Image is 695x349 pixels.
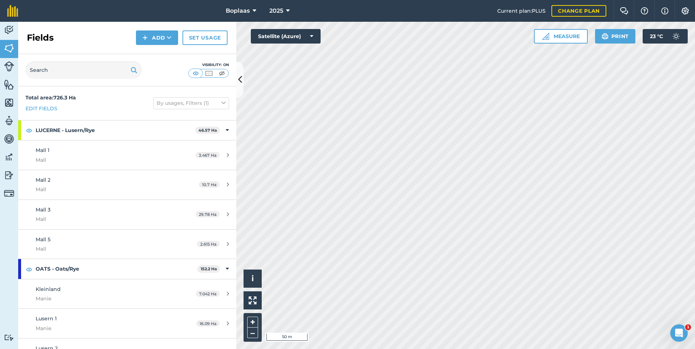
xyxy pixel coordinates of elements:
span: 7.042 Ha [196,291,220,297]
iframe: Intercom live chat [670,324,688,342]
span: Mall 3 [36,206,51,213]
span: Mall [36,156,172,164]
img: svg+xml;base64,PD94bWwgdmVyc2lvbj0iMS4wIiBlbmNvZGluZz0idXRmLTgiPz4KPCEtLSBHZW5lcmF0b3I6IEFkb2JlIE... [4,188,14,198]
img: svg+xml;base64,PD94bWwgdmVyc2lvbj0iMS4wIiBlbmNvZGluZz0idXRmLTgiPz4KPCEtLSBHZW5lcmF0b3I6IEFkb2JlIE... [4,25,14,36]
span: Mall 5 [36,236,51,243]
img: svg+xml;base64,PHN2ZyB4bWxucz0iaHR0cDovL3d3dy53My5vcmcvMjAwMC9zdmciIHdpZHRoPSIxNyIgaGVpZ2h0PSIxNy... [661,7,668,15]
a: Mall 1Mall3.467 Ha [18,140,236,170]
strong: 152.2 Ha [201,266,217,271]
img: svg+xml;base64,PD94bWwgdmVyc2lvbj0iMS4wIiBlbmNvZGluZz0idXRmLTgiPz4KPCEtLSBHZW5lcmF0b3I6IEFkb2JlIE... [4,61,14,71]
img: svg+xml;base64,PD94bWwgdmVyc2lvbj0iMS4wIiBlbmNvZGluZz0idXRmLTgiPz4KPCEtLSBHZW5lcmF0b3I6IEFkb2JlIE... [4,134,14,144]
img: svg+xml;base64,PD94bWwgdmVyc2lvbj0iMS4wIiBlbmNvZGluZz0idXRmLTgiPz4KPCEtLSBHZW5lcmF0b3I6IEFkb2JlIE... [4,170,14,181]
span: Lusern 1 [36,315,57,322]
span: Kleinland [36,286,61,292]
button: Add [136,30,178,45]
strong: Total area : 726.3 Ha [25,94,76,101]
span: Boplaas [226,7,250,15]
button: – [247,328,258,338]
span: 1 [685,324,691,330]
a: Mall 3Mall29.78 Ha [18,200,236,229]
button: i [244,270,262,288]
button: 23 °C [643,29,688,44]
span: Mall [36,215,172,223]
div: Visibility: On [188,62,229,68]
span: Mall [36,185,172,193]
button: Print [595,29,636,44]
span: Mall [36,245,172,253]
img: Ruler icon [542,33,549,40]
img: A cog icon [681,7,690,15]
span: Current plan : PLUS [497,7,546,15]
span: Mall 1 [36,147,49,153]
img: svg+xml;base64,PHN2ZyB4bWxucz0iaHR0cDovL3d3dy53My5vcmcvMjAwMC9zdmciIHdpZHRoPSIxOCIgaGVpZ2h0PSIyNC... [26,126,32,135]
img: A question mark icon [640,7,649,15]
img: svg+xml;base64,PHN2ZyB4bWxucz0iaHR0cDovL3d3dy53My5vcmcvMjAwMC9zdmciIHdpZHRoPSI1MCIgaGVpZ2h0PSI0MC... [204,70,213,77]
img: svg+xml;base64,PHN2ZyB4bWxucz0iaHR0cDovL3d3dy53My5vcmcvMjAwMC9zdmciIHdpZHRoPSI1NiIgaGVpZ2h0PSI2MC... [4,43,14,54]
div: OATS - Oats/Rye152.2 Ha [18,259,236,279]
img: svg+xml;base64,PHN2ZyB4bWxucz0iaHR0cDovL3d3dy53My5vcmcvMjAwMC9zdmciIHdpZHRoPSIxNCIgaGVpZ2h0PSIyNC... [142,33,148,42]
img: svg+xml;base64,PHN2ZyB4bWxucz0iaHR0cDovL3d3dy53My5vcmcvMjAwMC9zdmciIHdpZHRoPSI1MCIgaGVpZ2h0PSI0MC... [191,70,200,77]
img: svg+xml;base64,PHN2ZyB4bWxucz0iaHR0cDovL3d3dy53My5vcmcvMjAwMC9zdmciIHdpZHRoPSIxOSIgaGVpZ2h0PSIyNC... [602,32,608,41]
img: svg+xml;base64,PD94bWwgdmVyc2lvbj0iMS4wIiBlbmNvZGluZz0idXRmLTgiPz4KPCEtLSBHZW5lcmF0b3I6IEFkb2JlIE... [4,152,14,163]
img: svg+xml;base64,PHN2ZyB4bWxucz0iaHR0cDovL3d3dy53My5vcmcvMjAwMC9zdmciIHdpZHRoPSI1MCIgaGVpZ2h0PSI0MC... [217,70,226,77]
button: Satellite (Azure) [251,29,321,44]
a: Mall 5Mall2.615 Ha [18,230,236,259]
img: svg+xml;base64,PHN2ZyB4bWxucz0iaHR0cDovL3d3dy53My5vcmcvMjAwMC9zdmciIHdpZHRoPSIxOSIgaGVpZ2h0PSIyNC... [130,66,137,74]
strong: OATS - Oats/Rye [36,259,197,279]
img: svg+xml;base64,PD94bWwgdmVyc2lvbj0iMS4wIiBlbmNvZGluZz0idXRmLTgiPz4KPCEtLSBHZW5lcmF0b3I6IEFkb2JlIE... [4,334,14,341]
span: Manie [36,295,172,303]
h2: Fields [27,32,54,44]
button: Measure [534,29,588,44]
a: Edit fields [25,104,57,112]
img: Four arrows, one pointing top left, one top right, one bottom right and the last bottom left [249,296,257,304]
a: Set usage [182,30,228,45]
span: 10.7 Ha [199,181,220,188]
span: Mall 2 [36,177,51,183]
span: 29.78 Ha [196,211,220,217]
img: svg+xml;base64,PD94bWwgdmVyc2lvbj0iMS4wIiBlbmNvZGluZz0idXRmLTgiPz4KPCEtLSBHZW5lcmF0b3I6IEFkb2JlIE... [669,29,683,44]
strong: LUCERNE - Lusern/Rye [36,120,195,140]
a: Lusern 1Manie16.09 Ha [18,309,236,338]
img: svg+xml;base64,PHN2ZyB4bWxucz0iaHR0cDovL3d3dy53My5vcmcvMjAwMC9zdmciIHdpZHRoPSIxOCIgaGVpZ2h0PSIyNC... [26,265,32,274]
span: 23 ° C [650,29,663,44]
button: + [247,317,258,328]
a: Mall 2Mall10.7 Ha [18,170,236,200]
span: 3.467 Ha [196,152,220,158]
button: By usages, Filters (1) [153,97,229,109]
img: svg+xml;base64,PHN2ZyB4bWxucz0iaHR0cDovL3d3dy53My5vcmcvMjAwMC9zdmciIHdpZHRoPSI1NiIgaGVpZ2h0PSI2MC... [4,79,14,90]
input: Search [25,61,142,79]
span: Manie [36,324,172,332]
a: KleinlandManie7.042 Ha [18,279,236,309]
span: i [252,274,254,283]
span: 16.09 Ha [196,320,220,327]
img: Two speech bubbles overlapping with the left bubble in the forefront [620,7,628,15]
strong: 46.57 Ha [198,128,217,133]
img: svg+xml;base64,PD94bWwgdmVyc2lvbj0iMS4wIiBlbmNvZGluZz0idXRmLTgiPz4KPCEtLSBHZW5lcmF0b3I6IEFkb2JlIE... [4,115,14,126]
img: fieldmargin Logo [7,5,18,17]
span: 2.615 Ha [197,241,220,247]
div: LUCERNE - Lusern/Rye46.57 Ha [18,120,236,140]
a: Change plan [551,5,606,17]
span: 2025 [269,7,283,15]
img: svg+xml;base64,PHN2ZyB4bWxucz0iaHR0cDovL3d3dy53My5vcmcvMjAwMC9zdmciIHdpZHRoPSI1NiIgaGVpZ2h0PSI2MC... [4,97,14,108]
